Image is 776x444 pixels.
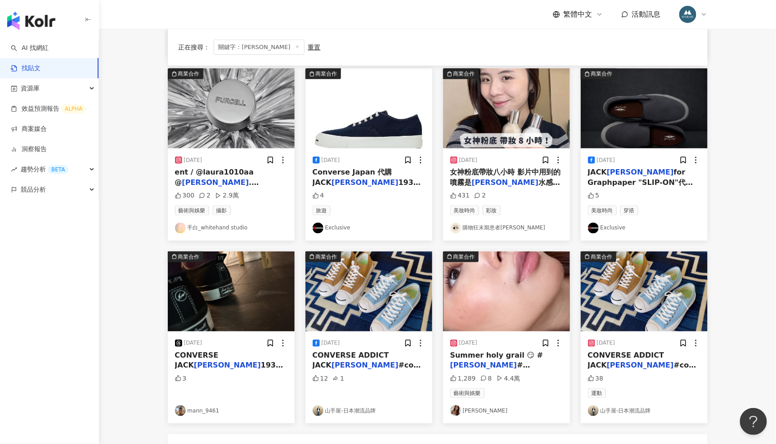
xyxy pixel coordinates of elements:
mark: [PERSON_NAME] [450,361,517,369]
mark: [PERSON_NAME] [472,178,539,187]
a: KOL AvatarExclusive [313,223,425,233]
div: 2.9萬 [215,191,239,200]
span: ent / @laura1010aa @ [175,168,254,186]
img: post-image [581,68,708,148]
img: KOL Avatar [175,405,186,416]
mark: [PERSON_NAME] [607,361,674,369]
div: 12 [313,374,328,383]
a: 找貼文 [11,64,40,73]
span: 旅遊 [313,206,331,215]
div: [DATE] [459,157,478,164]
div: 431 [450,191,470,200]
div: 3 [175,374,187,383]
div: post-image商業合作 [305,251,432,332]
div: 1 [332,374,344,383]
img: KOL Avatar [450,405,461,416]
div: 1,289 [450,374,476,383]
div: 商業合作 [178,69,200,78]
div: BETA [48,165,68,174]
img: post-image [305,251,432,332]
div: 300 [175,191,195,200]
iframe: Help Scout Beacon - Open [740,408,767,435]
div: [DATE] [597,339,615,347]
div: [DATE] [322,339,340,347]
img: logo [7,12,55,30]
span: 美妝時尚 [450,206,479,215]
a: KOL Avatar手白_whitehand studio [175,223,287,233]
img: KOL Avatar [450,223,461,233]
div: 商業合作 [316,252,337,261]
div: post-image商業合作 [305,68,432,148]
div: [DATE] [597,157,615,164]
span: CONVERSE ADDICT JACK [588,351,664,369]
div: 4.4萬 [497,374,520,383]
div: 4 [313,191,324,200]
div: [DATE] [459,339,478,347]
mark: [PERSON_NAME] [332,178,399,187]
span: 活動訊息 [632,10,661,18]
div: 商業合作 [453,252,475,261]
img: post-image [305,68,432,148]
div: 2 [199,191,211,200]
div: 重置 [308,44,321,51]
a: KOL Avatar[PERSON_NAME] [450,405,563,416]
img: KOL Avatar [588,223,599,233]
img: KOL Avatar [313,223,323,233]
div: 商業合作 [178,252,200,261]
span: # [517,361,530,369]
span: 藝術與娛樂 [175,206,209,215]
span: 繁體中文 [564,9,592,19]
mark: [PERSON_NAME] [607,168,674,176]
div: 5 [588,191,600,200]
div: [DATE] [184,157,202,164]
span: rise [11,166,17,173]
a: KOL AvatarExclusive [588,223,700,233]
a: 洞察報告 [11,145,47,154]
mark: [PERSON_NAME] [332,361,399,369]
div: post-image商業合作 [443,251,570,332]
span: for Graphpaper "SLIP-ON"代購 JACK [588,168,693,197]
span: Converse Japan 代購 JACK [313,168,392,186]
img: KOL Avatar [313,405,323,416]
img: post-image [443,68,570,148]
img: KOL Avatar [175,223,186,233]
span: CONVERSE JACK [175,351,219,369]
img: post-image [168,251,295,332]
span: 競品分析 [21,179,46,200]
span: Summer holy grail 😏 # [450,351,543,359]
div: post-image商業合作 [168,251,295,332]
div: post-image商業合作 [443,68,570,148]
a: KOL Avatarmann_9461 [175,405,287,416]
a: searchAI 找網紅 [11,44,49,53]
span: 美妝時尚 [588,206,617,215]
span: 攝影 [213,206,231,215]
div: post-image商業合作 [168,68,295,148]
a: 商案媒合 [11,125,47,134]
div: 商業合作 [591,69,613,78]
span: 穿搭 [620,206,638,215]
div: post-image商業合作 [581,251,708,332]
div: 38 [588,374,604,383]
div: [DATE] [184,339,202,347]
span: 關鍵字：[PERSON_NAME] [214,40,305,55]
img: KOL Avatar [588,405,599,416]
div: 商業合作 [453,69,475,78]
img: post-image [443,251,570,332]
div: 商業合作 [591,252,613,261]
a: KOL Avatar購物狂末期患者[PERSON_NAME] [450,223,563,233]
span: 趨勢分析 [21,159,68,179]
span: 女神粉底帶妝八小時 影片中用到的噴霧是 [450,168,561,186]
a: KOL Avatar山手屋-日本潮流品牌 [313,405,425,416]
img: post-image [168,68,295,148]
mark: [PERSON_NAME] [182,178,249,187]
span: 資源庫 [21,78,40,99]
span: CONVERSE ADDICT JACK [313,351,389,369]
span: 藝術與娛樂 [450,388,484,398]
img: 358735463_652854033541749_1509380869568117342_n.jpg [679,6,696,23]
mark: [PERSON_NAME] [194,361,261,369]
div: 8 [480,374,492,383]
a: KOL Avatar山手屋-日本潮流品牌 [588,405,700,416]
div: 商業合作 [316,69,337,78]
div: [DATE] [322,157,340,164]
img: post-image [581,251,708,332]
